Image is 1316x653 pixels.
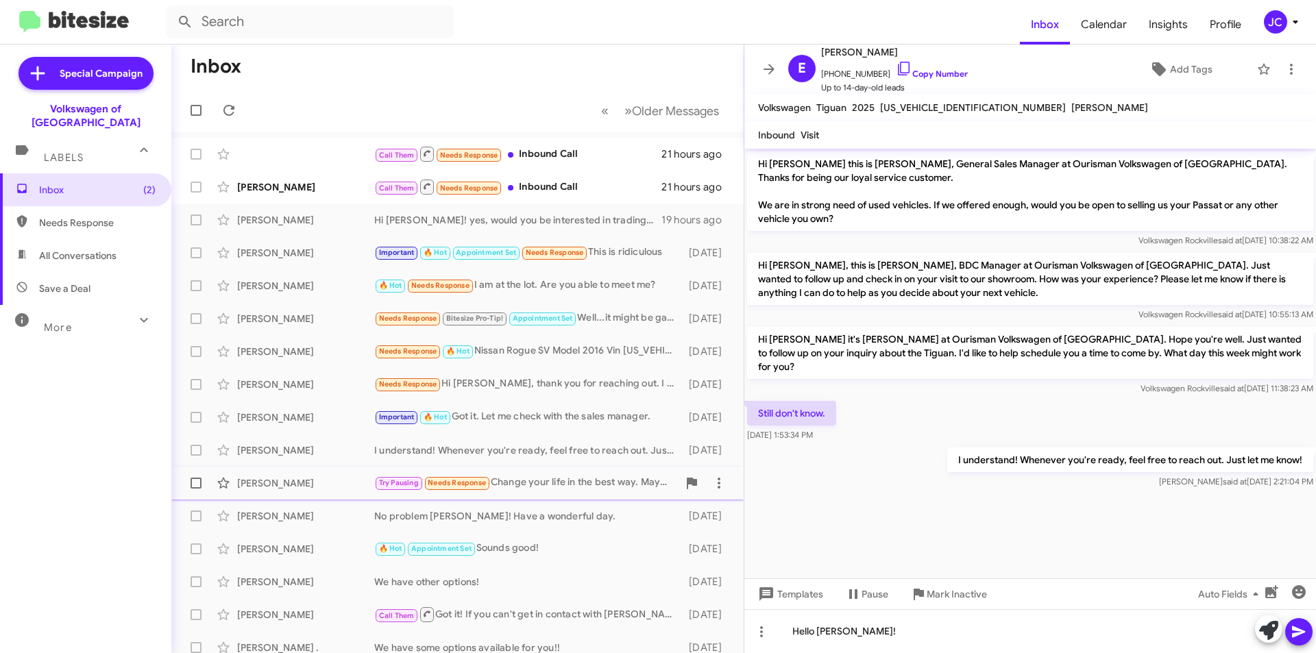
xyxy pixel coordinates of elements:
[39,183,156,197] span: Inbox
[1198,582,1264,606] span: Auto Fields
[682,312,733,325] div: [DATE]
[39,282,90,295] span: Save a Deal
[456,248,516,257] span: Appointment Set
[880,101,1066,114] span: [US_VEHICLE_IDENTIFICATION_NUMBER]
[682,575,733,589] div: [DATE]
[682,542,733,556] div: [DATE]
[411,281,470,290] span: Needs Response
[682,410,733,424] div: [DATE]
[166,5,454,38] input: Search
[682,509,733,523] div: [DATE]
[747,430,813,440] span: [DATE] 1:53:34 PM
[1138,5,1199,45] a: Insights
[1141,383,1313,393] span: Volkswagen Rockville [DATE] 11:38:23 AM
[440,184,498,193] span: Needs Response
[374,213,661,227] div: Hi [PERSON_NAME]! yes, would you be interested in trading in or selling your Tiguan?
[379,544,402,553] span: 🔥 Hot
[379,611,415,620] span: Call Them
[594,97,727,125] nav: Page navigation example
[237,378,374,391] div: [PERSON_NAME]
[616,97,727,125] button: Next
[237,575,374,589] div: [PERSON_NAME]
[143,183,156,197] span: (2)
[758,101,811,114] span: Volkswagen
[682,608,733,621] div: [DATE]
[1220,383,1244,393] span: said at
[374,376,682,392] div: Hi [PERSON_NAME], thank you for reaching out. I was able to find a better deal for the car, and d...
[821,44,968,60] span: [PERSON_NAME]
[374,145,661,162] div: Inbound Call
[852,101,875,114] span: 2025
[1070,5,1138,45] a: Calendar
[379,347,437,356] span: Needs Response
[39,249,117,262] span: All Conversations
[411,544,472,553] span: Appointment Set
[1138,309,1313,319] span: Volkswagen Rockville [DATE] 10:55:13 AM
[19,57,154,90] a: Special Campaign
[60,66,143,80] span: Special Campaign
[682,279,733,293] div: [DATE]
[237,542,374,556] div: [PERSON_NAME]
[1138,235,1313,245] span: Volkswagen Rockville [DATE] 10:38:22 AM
[1110,57,1250,82] button: Add Tags
[374,509,682,523] div: No problem [PERSON_NAME]! Have a wonderful day.
[821,81,968,95] span: Up to 14-day-old leads
[747,401,836,426] p: Still don't know.
[374,178,661,195] div: Inbound Call
[1020,5,1070,45] a: Inbox
[379,151,415,160] span: Call Them
[379,184,415,193] span: Call Them
[1187,582,1275,606] button: Auto Fields
[801,129,819,141] span: Visit
[1218,235,1242,245] span: said at
[816,101,846,114] span: Tiguan
[747,151,1313,231] p: Hi [PERSON_NAME] this is [PERSON_NAME], General Sales Manager at Ourisman Volkswagen of [GEOGRAPH...
[747,253,1313,305] p: Hi [PERSON_NAME], this is [PERSON_NAME], BDC Manager at Ourisman Volkswagen of [GEOGRAPHIC_DATA]....
[899,582,998,606] button: Mark Inactive
[632,103,719,119] span: Older Messages
[744,609,1316,653] div: Hello [PERSON_NAME]!
[237,180,374,194] div: [PERSON_NAME]
[379,412,415,421] span: Important
[661,147,733,161] div: 21 hours ago
[661,180,733,194] div: 21 hours ago
[237,279,374,293] div: [PERSON_NAME]
[374,606,682,623] div: Got it! If you can't get in contact with [PERSON_NAME], feel free to reach out to me.
[513,314,573,323] span: Appointment Set
[526,248,584,257] span: Needs Response
[237,213,374,227] div: [PERSON_NAME]
[237,246,374,260] div: [PERSON_NAME]
[1159,476,1313,486] span: [PERSON_NAME] [DATE] 2:21:04 PM
[237,443,374,457] div: [PERSON_NAME]
[44,321,72,334] span: More
[798,58,806,79] span: E
[744,582,834,606] button: Templates
[440,151,498,160] span: Needs Response
[237,476,374,490] div: [PERSON_NAME]
[424,248,447,257] span: 🔥 Hot
[682,345,733,358] div: [DATE]
[379,380,437,389] span: Needs Response
[1199,5,1252,45] a: Profile
[821,60,968,81] span: [PHONE_NUMBER]
[682,246,733,260] div: [DATE]
[428,478,486,487] span: Needs Response
[1252,10,1301,34] button: JC
[747,327,1313,379] p: Hi [PERSON_NAME] it's [PERSON_NAME] at Ourisman Volkswagen of [GEOGRAPHIC_DATA]. Hope you're well...
[379,314,437,323] span: Needs Response
[374,475,678,491] div: Change your life in the best way. Maybe next week
[39,216,156,230] span: Needs Response
[374,575,682,589] div: We have other options!
[896,69,968,79] a: Copy Number
[44,151,84,164] span: Labels
[601,102,609,119] span: «
[374,310,682,326] div: Well...it might be game on again. My wife and I agreed for me to take her gas car on weekends for...
[237,410,374,424] div: [PERSON_NAME]
[1218,309,1242,319] span: said at
[755,582,823,606] span: Templates
[374,409,682,425] div: Got it. Let me check with the sales manager.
